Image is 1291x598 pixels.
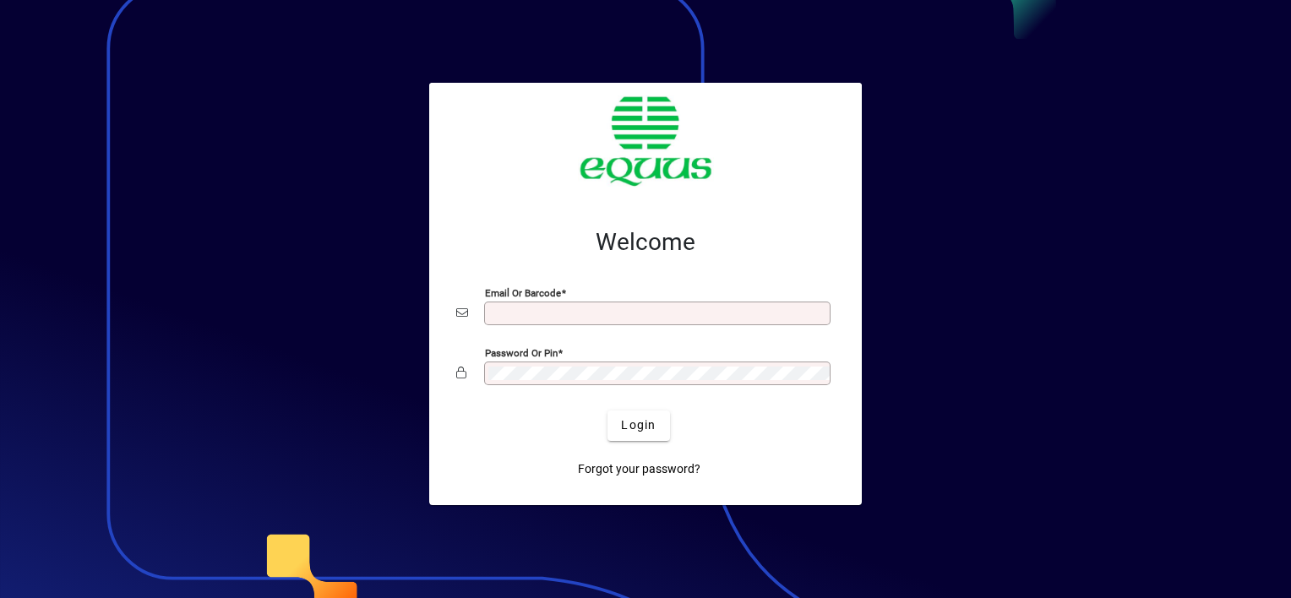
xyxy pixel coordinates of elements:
span: Forgot your password? [578,460,700,478]
mat-label: Password or Pin [485,346,558,358]
button: Login [607,410,669,441]
span: Login [621,416,656,434]
a: Forgot your password? [571,454,707,485]
mat-label: Email or Barcode [485,286,561,298]
h2: Welcome [456,228,835,257]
